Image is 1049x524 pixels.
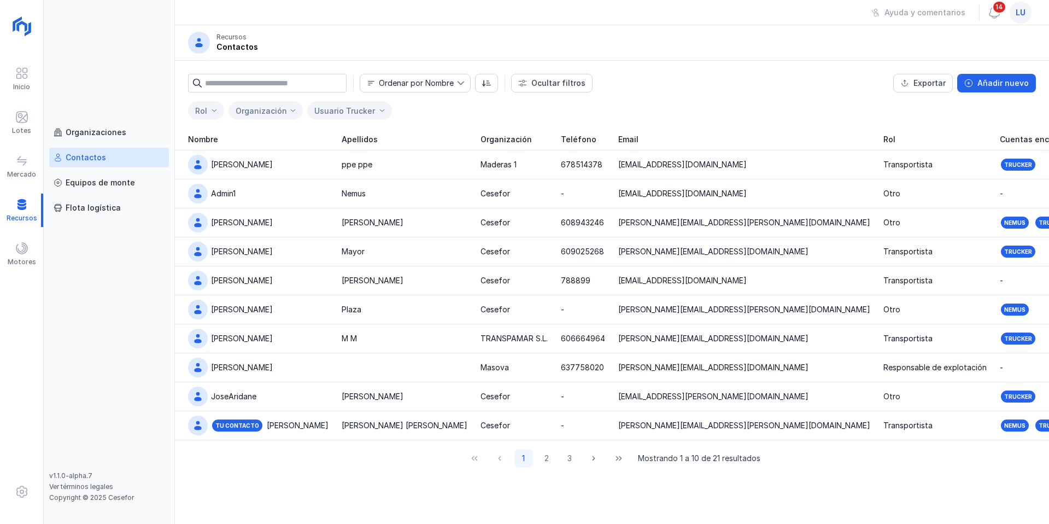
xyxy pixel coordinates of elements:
div: Transportista [883,420,933,431]
div: Trucker [1004,335,1032,342]
button: Page 3 [560,449,579,468]
div: [PERSON_NAME] [211,333,273,344]
div: - [561,391,564,402]
div: Equipos de monte [66,177,135,188]
div: [PERSON_NAME][EMAIL_ADDRESS][PERSON_NAME][DOMAIN_NAME] [618,420,870,431]
div: Rol [195,106,207,115]
div: M M [342,333,357,344]
div: [PERSON_NAME][EMAIL_ADDRESS][PERSON_NAME][DOMAIN_NAME] [618,304,870,315]
span: Organización [480,134,532,145]
div: - [1000,188,1003,199]
div: 678514378 [561,159,602,170]
div: Transportista [883,159,933,170]
div: Otro [883,217,900,228]
a: Flota logística [49,198,169,218]
div: 608943246 [561,217,604,228]
div: Copyright © 2025 Cesefor [49,493,169,502]
div: [PERSON_NAME] [267,420,329,431]
div: Contactos [66,152,106,163]
div: Trucker [1004,161,1032,168]
span: Nombre [360,74,457,92]
div: Ayuda y comentarios [884,7,965,18]
div: Maderas 1 [480,159,517,170]
div: Otro [883,304,900,315]
div: TRANSPAMAR S.L. [480,333,548,344]
div: [PERSON_NAME][EMAIL_ADDRESS][DOMAIN_NAME] [618,246,808,257]
div: - [561,188,564,199]
div: Masova [480,362,509,373]
div: Cesefor [480,391,510,402]
div: Contactos [216,42,258,53]
div: [PERSON_NAME] [211,159,273,170]
div: 788899 [561,275,590,286]
div: 606664964 [561,333,605,344]
div: [PERSON_NAME] [342,391,403,402]
div: [PERSON_NAME] [PERSON_NAME] [342,420,467,431]
div: Cesefor [480,188,510,199]
div: [PERSON_NAME] [211,362,273,373]
div: Flota logística [66,202,121,213]
span: Teléfono [561,134,596,145]
div: Ocultar filtros [531,78,585,89]
div: [PERSON_NAME] [211,217,273,228]
div: [EMAIL_ADDRESS][PERSON_NAME][DOMAIN_NAME] [618,391,808,402]
div: Recursos [216,33,247,42]
div: [PERSON_NAME] [211,275,273,286]
div: Mayor [342,246,365,257]
span: Apellidos [342,134,378,145]
button: Ocultar filtros [511,74,593,92]
div: [PERSON_NAME] [211,246,273,257]
div: Usuario Trucker [314,106,375,115]
div: Exportar [913,78,946,89]
div: [PERSON_NAME] [342,217,403,228]
span: Seleccionar [189,102,210,120]
a: Contactos [49,148,169,167]
div: - [561,420,564,431]
div: - [561,304,564,315]
div: Inicio [13,83,30,91]
div: Nemus [342,188,366,199]
button: Ayuda y comentarios [864,3,972,22]
div: [EMAIL_ADDRESS][DOMAIN_NAME] [618,159,747,170]
div: ppe ppe [342,159,372,170]
a: Ver términos legales [49,482,113,491]
div: Organizaciones [66,127,126,138]
div: [PERSON_NAME][EMAIL_ADDRESS][DOMAIN_NAME] [618,333,808,344]
span: Rol [883,134,895,145]
button: Next Page [583,449,604,468]
div: Mercado [7,170,36,179]
div: [EMAIL_ADDRESS][DOMAIN_NAME] [618,188,747,199]
div: [PERSON_NAME] [211,304,273,315]
div: Tu contacto [211,418,263,433]
div: [PERSON_NAME] [342,275,403,286]
div: Transportista [883,246,933,257]
span: Nombre [188,134,218,145]
div: Añadir nuevo [977,78,1029,89]
span: lu [1016,7,1025,18]
div: [PERSON_NAME][EMAIL_ADDRESS][DOMAIN_NAME] [618,362,808,373]
div: 609025268 [561,246,604,257]
a: Equipos de monte [49,173,169,193]
span: Email [618,134,638,145]
a: Organizaciones [49,123,169,142]
div: Plaza [342,304,361,315]
div: Otro [883,188,900,199]
button: Page 1 [514,449,533,468]
div: Cesefor [480,420,510,431]
div: Transportista [883,333,933,344]
div: Trucker [1004,393,1032,400]
button: Last Page [608,449,629,468]
div: Admin1 [211,188,236,199]
span: Seleccionar [308,102,378,120]
div: Trucker [1004,248,1032,255]
div: Lotes [12,126,31,135]
div: - [1000,275,1003,286]
img: logoRight.svg [8,13,36,40]
span: Mostrando 1 a 10 de 21 resultados [638,453,760,464]
div: Cesefor [480,275,510,286]
div: Organización [236,106,287,115]
div: Motores [8,258,36,266]
div: Nemus [1004,422,1025,429]
div: Cesefor [480,304,510,315]
button: Page 2 [537,449,556,468]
